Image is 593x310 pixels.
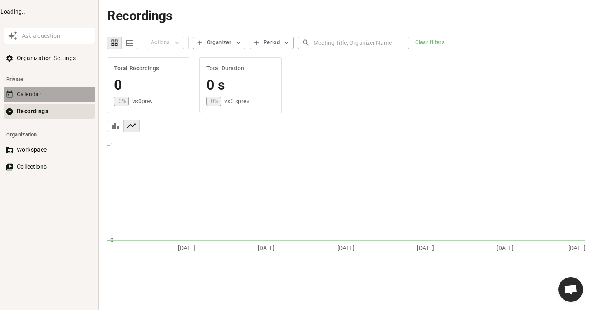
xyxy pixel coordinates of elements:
button: Awesile Icon [6,29,20,43]
h6: Total Duration [206,64,275,73]
li: Private [4,72,95,87]
h6: Total Recordings [114,64,182,73]
div: Ouvrir le chat [558,277,583,302]
div: Period [264,38,280,47]
li: Organization [4,127,95,142]
tspan: [DATE] [258,244,275,251]
button: Clear filters [413,37,447,49]
tspan: [DATE] [178,244,195,251]
button: Workspace [4,142,95,157]
div: Organizer [207,38,231,47]
h1: Recordings [107,8,585,23]
tspan: [DATE] [417,244,434,251]
button: Calendar [4,87,95,102]
tspan: [DATE] [497,244,514,251]
button: Organizer [193,37,245,49]
p: 0 % [119,97,126,105]
div: Loading... [0,7,98,16]
button: Collections [4,159,95,174]
tspan: 0 [110,236,114,243]
tspan: [DATE] [337,244,355,251]
h4: 0 s [206,76,275,94]
p: vs 0 s prev [224,97,249,105]
button: Organization Settings [4,51,95,66]
button: Period [250,37,294,49]
h4: 0 [114,76,182,94]
tspan: [DATE] [568,244,586,251]
input: Meeting Title, Organizer Name [313,35,409,50]
button: Recordings [4,104,95,119]
p: 0 % [211,97,218,105]
tspan: 1 [110,142,114,148]
div: Ask a question [20,32,93,40]
p: vs 0 prev [132,97,153,105]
